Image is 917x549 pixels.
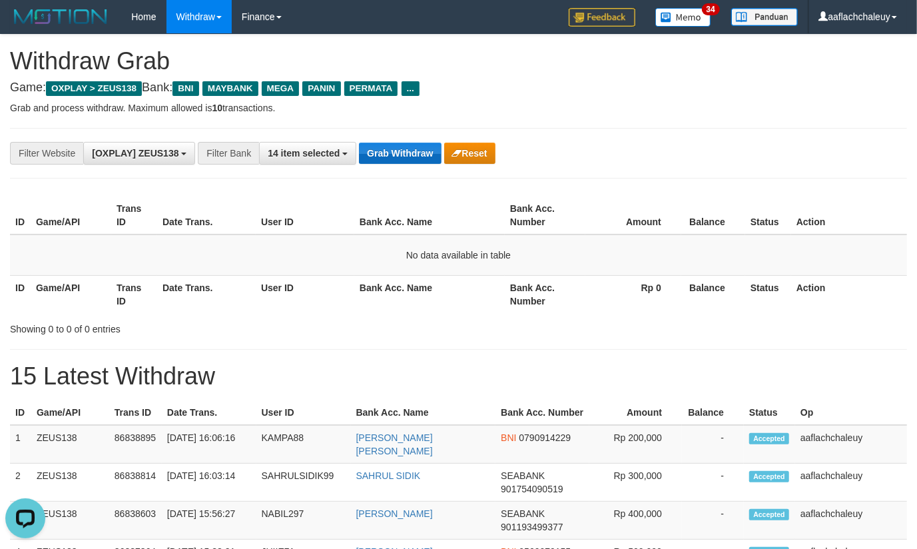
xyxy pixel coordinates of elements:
td: [DATE] 16:03:14 [162,464,256,502]
th: ID [10,400,31,425]
h1: Withdraw Grab [10,48,907,75]
img: Feedback.jpg [569,8,635,27]
strong: 10 [212,103,222,113]
th: Action [791,197,907,235]
th: Amount [585,197,681,235]
td: 86838814 [109,464,162,502]
td: NABIL297 [256,502,351,540]
span: 14 item selected [268,148,340,159]
th: Status [745,197,791,235]
span: BNI [172,81,198,96]
h1: 15 Latest Withdraw [10,363,907,390]
span: Copy 0790914229 to clipboard [519,432,571,443]
th: Game/API [31,197,111,235]
td: ZEUS138 [31,502,109,540]
th: Status [744,400,795,425]
th: Bank Acc. Name [351,400,496,425]
th: Bank Acc. Name [354,275,505,313]
th: Amount [589,400,682,425]
td: Rp 200,000 [589,425,682,464]
span: Copy 901754090519 to clipboard [501,484,563,494]
th: Op [795,400,907,425]
th: Game/API [31,275,111,313]
button: Reset [444,143,495,164]
th: Status [745,275,791,313]
td: No data available in table [10,235,907,276]
span: Accepted [749,433,789,444]
th: ID [10,197,31,235]
th: Game/API [31,400,109,425]
span: SEABANK [501,508,545,519]
td: ZEUS138 [31,425,109,464]
td: 2 [10,464,31,502]
th: Bank Acc. Number [505,275,585,313]
img: MOTION_logo.png [10,7,111,27]
button: 14 item selected [259,142,356,165]
th: Date Trans. [157,197,256,235]
th: Bank Acc. Number [505,197,585,235]
button: Grab Withdraw [359,143,441,164]
span: MAYBANK [202,81,258,96]
span: SEABANK [501,470,545,481]
a: [PERSON_NAME] [356,508,433,519]
th: Balance [681,275,745,313]
th: Bank Acc. Name [354,197,505,235]
th: Trans ID [109,400,162,425]
a: SAHRUL SIDIK [356,470,421,481]
p: Grab and process withdraw. Maximum allowed is transactions. [10,101,907,115]
div: Filter Bank [198,142,259,165]
div: Filter Website [10,142,83,165]
td: - [682,502,744,540]
img: panduan.png [731,8,798,26]
th: Action [791,275,907,313]
th: ID [10,275,31,313]
span: PERMATA [344,81,398,96]
th: Bank Acc. Number [495,400,589,425]
td: 86838603 [109,502,162,540]
th: Balance [681,197,745,235]
th: Balance [682,400,744,425]
button: Open LiveChat chat widget [5,5,45,45]
div: Showing 0 to 0 of 0 entries [10,317,372,336]
td: [DATE] 15:56:27 [162,502,256,540]
td: aaflachchaleuy [795,425,907,464]
td: ZEUS138 [31,464,109,502]
span: Copy 901193499377 to clipboard [501,522,563,532]
td: [DATE] 16:06:16 [162,425,256,464]
td: SAHRULSIDIK99 [256,464,351,502]
td: - [682,464,744,502]
td: aaflachchaleuy [795,502,907,540]
th: Trans ID [111,197,157,235]
td: aaflachchaleuy [795,464,907,502]
th: User ID [256,400,351,425]
button: [OXPLAY] ZEUS138 [83,142,195,165]
span: ... [402,81,420,96]
span: MEGA [262,81,300,96]
span: BNI [501,432,516,443]
span: Accepted [749,509,789,520]
th: Date Trans. [157,275,256,313]
span: Accepted [749,471,789,482]
td: 86838895 [109,425,162,464]
th: User ID [256,197,354,235]
img: Button%20Memo.svg [655,8,711,27]
td: KAMPA88 [256,425,351,464]
td: Rp 300,000 [589,464,682,502]
span: PANIN [302,81,340,96]
td: - [682,425,744,464]
span: 34 [702,3,720,15]
th: User ID [256,275,354,313]
th: Date Trans. [162,400,256,425]
th: Rp 0 [585,275,681,313]
a: [PERSON_NAME] [PERSON_NAME] [356,432,433,456]
span: [OXPLAY] ZEUS138 [92,148,178,159]
td: 1 [10,425,31,464]
th: Trans ID [111,275,157,313]
span: OXPLAY > ZEUS138 [46,81,142,96]
td: Rp 400,000 [589,502,682,540]
h4: Game: Bank: [10,81,907,95]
